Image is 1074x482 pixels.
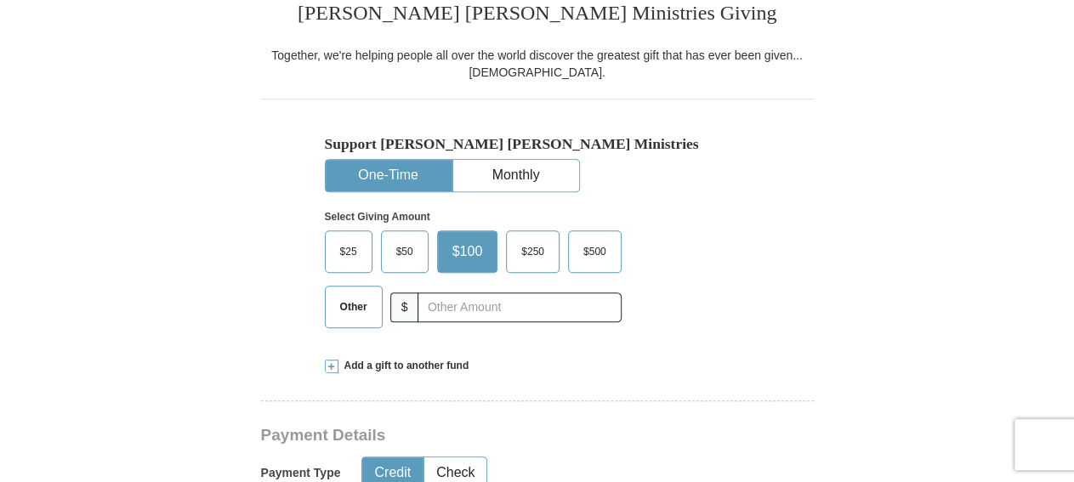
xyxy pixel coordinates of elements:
span: Add a gift to another fund [338,359,469,373]
button: One-Time [326,160,452,191]
h3: Payment Details [261,426,695,445]
span: $ [390,292,419,322]
span: Other [332,294,376,320]
h5: Support [PERSON_NAME] [PERSON_NAME] Ministries [325,135,750,153]
span: $25 [332,239,366,264]
span: $500 [575,239,615,264]
strong: Select Giving Amount [325,211,430,223]
span: $250 [513,239,553,264]
input: Other Amount [418,292,621,322]
span: $50 [388,239,422,264]
h5: Payment Type [261,466,341,480]
div: Together, we're helping people all over the world discover the greatest gift that has ever been g... [261,47,814,81]
span: $100 [444,239,492,264]
button: Monthly [453,160,579,191]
